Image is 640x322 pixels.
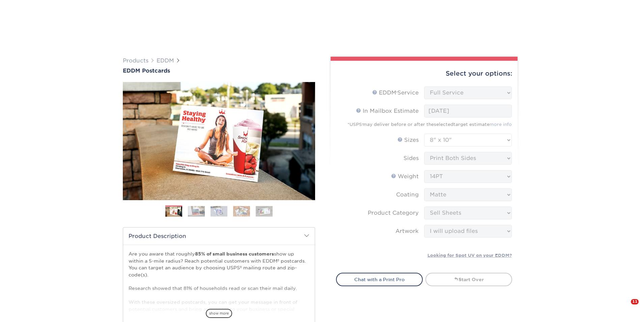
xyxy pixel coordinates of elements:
h2: Product Description [123,227,315,245]
img: EDDM 01 [165,206,182,218]
a: Chat with a Print Pro [336,273,423,286]
strong: 85% of small business customers [195,251,274,257]
div: Select your options: [336,61,512,86]
a: EDDM Postcards [123,68,315,74]
img: EDDM Postcards 01 [123,75,315,208]
a: Start Over [425,273,512,286]
a: Products [123,57,148,64]
img: EDDM 02 [188,206,205,216]
iframe: Intercom live chat [617,299,633,315]
img: EDDM 05 [256,206,273,216]
img: EDDM 03 [211,206,227,216]
img: EDDM 04 [233,206,250,216]
span: 11 [631,299,639,304]
span: EDDM Postcards [123,68,170,74]
a: EDDM [157,57,174,64]
span: show more [206,309,232,318]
